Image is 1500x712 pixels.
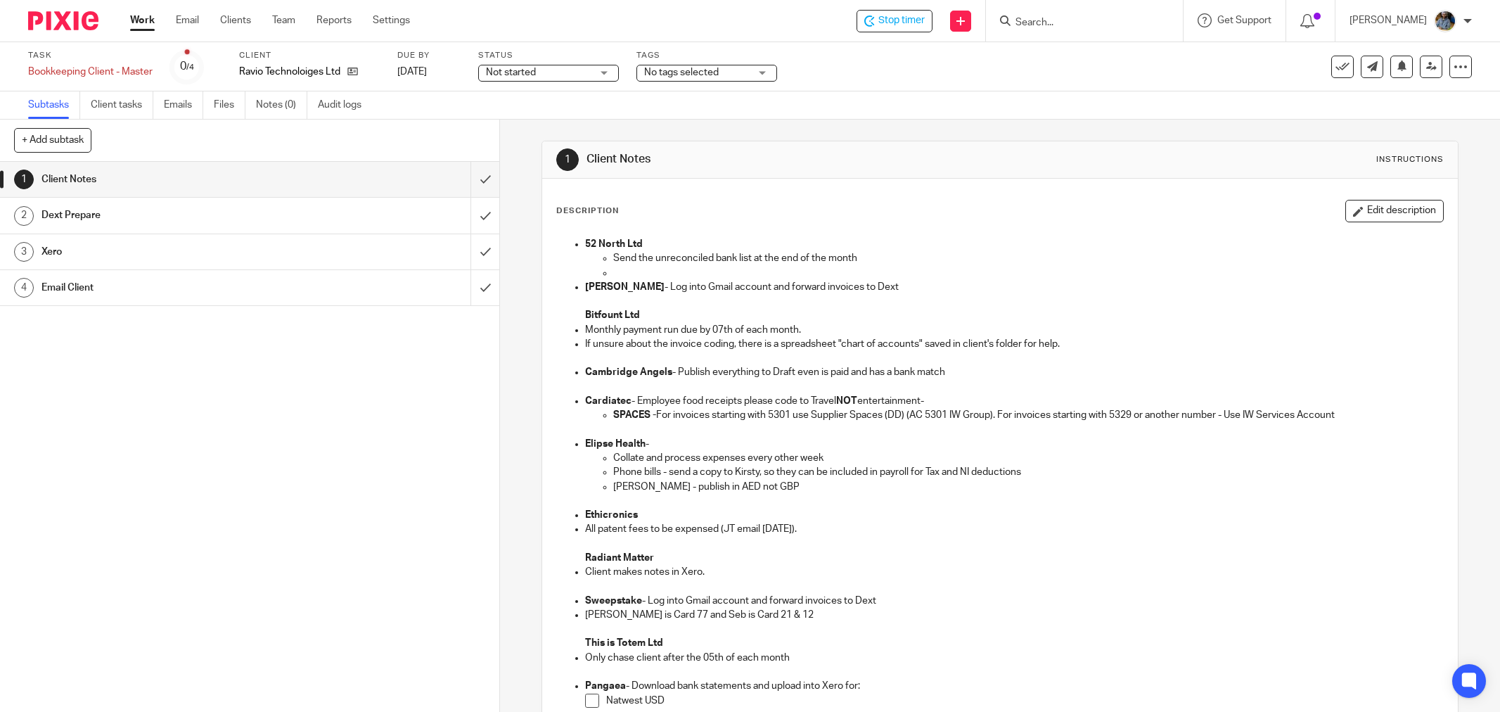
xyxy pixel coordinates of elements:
span: Not started [486,68,536,77]
strong: This is Totem Ltd [585,638,663,648]
p: - Log into Gmail account and forward invoices to Dext [585,594,1443,608]
a: Files [214,91,245,119]
p: Only chase client after the 05th of each month [585,651,1443,665]
strong: SPACES - [613,410,656,420]
strong: [PERSON_NAME] [585,282,665,292]
p: [PERSON_NAME] [1350,13,1427,27]
label: Status [478,50,619,61]
label: Task [28,50,153,61]
div: Ravio Technoloiges Ltd - Bookkeeping Client - Master [857,10,932,32]
strong: Cambridge Angels [585,367,672,377]
p: - Download bank statements and upload into Xero for: [585,679,1443,693]
p: - [585,437,1443,451]
a: Client tasks [91,91,153,119]
h1: Dext Prepare [41,205,319,226]
a: Notes (0) [256,91,307,119]
div: 1 [556,148,579,171]
span: Get Support [1217,15,1271,25]
p: All patent fees to be expensed (JT email [DATE]). [585,522,1443,536]
strong: Sweepstake [585,596,642,606]
strong: Cardiatec [585,396,632,406]
p: Collate and process expenses every other week [613,451,1443,465]
span: No tags selected [644,68,719,77]
p: Description [556,205,619,217]
p: - Employee food receipts please code to Travel entertainment- [585,394,1443,408]
div: 2 [14,206,34,226]
strong: 52 North Ltd [585,239,643,249]
strong: NOT [836,396,857,406]
a: Audit logs [318,91,372,119]
div: 3 [14,242,34,262]
a: Work [130,13,155,27]
a: Email [176,13,199,27]
strong: Ethicronics [585,510,638,520]
a: Subtasks [28,91,80,119]
p: Client makes notes in Xero. [585,565,1443,579]
label: Client [239,50,380,61]
p: [PERSON_NAME] - publish in AED not GBP [613,480,1443,494]
strong: Pangaea [585,681,626,691]
img: Jaskaran%20Singh.jpeg [1434,10,1456,32]
span: Stop timer [878,13,925,28]
div: 0 [180,58,194,75]
p: Natwest USD [606,694,1443,708]
h1: Xero [41,241,319,262]
div: Instructions [1376,154,1444,165]
strong: Bitfount Ltd [585,310,640,320]
input: Search [1014,17,1141,30]
p: Monthly payment run due by 07th of each month. [585,323,1443,337]
div: 4 [14,278,34,298]
a: Emails [164,91,203,119]
a: Team [272,13,295,27]
button: + Add subtask [14,128,91,152]
span: [DATE] [397,67,427,77]
img: Pixie [28,11,98,30]
a: Clients [220,13,251,27]
h1: Client Notes [586,152,1030,167]
strong: Radiant Matter [585,553,654,563]
a: Settings [373,13,410,27]
label: Due by [397,50,461,61]
button: Edit description [1345,200,1444,222]
div: 1 [14,170,34,189]
p: - Publish everything to Draft even is paid and has a bank match [585,365,1443,379]
div: Bookkeeping Client - Master [28,65,153,79]
p: Send the unreconciled bank list at the end of the month [613,251,1443,265]
h1: Email Client [41,277,319,298]
p: Phone bills - send a copy to Kirsty, so they can be included in payroll for Tax and NI deductions [613,465,1443,479]
strong: Elipse Health [585,439,646,449]
h1: Client Notes [41,169,319,190]
p: For invoices starting with 5301 use Supplier Spaces (DD) (AC 5301 IW Group). For invoices startin... [613,408,1443,422]
p: - Log into Gmail account and forward invoices to Dext [585,280,1443,294]
p: [PERSON_NAME] is Card 77 and Seb is Card 21 & 12 [585,608,1443,622]
p: If unsure about the invoice coding, there is a spreadsheet "chart of accounts" saved in client's ... [585,337,1443,351]
a: Reports [316,13,352,27]
small: /4 [186,63,194,71]
label: Tags [636,50,777,61]
p: Ravio Technoloiges Ltd [239,65,340,79]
